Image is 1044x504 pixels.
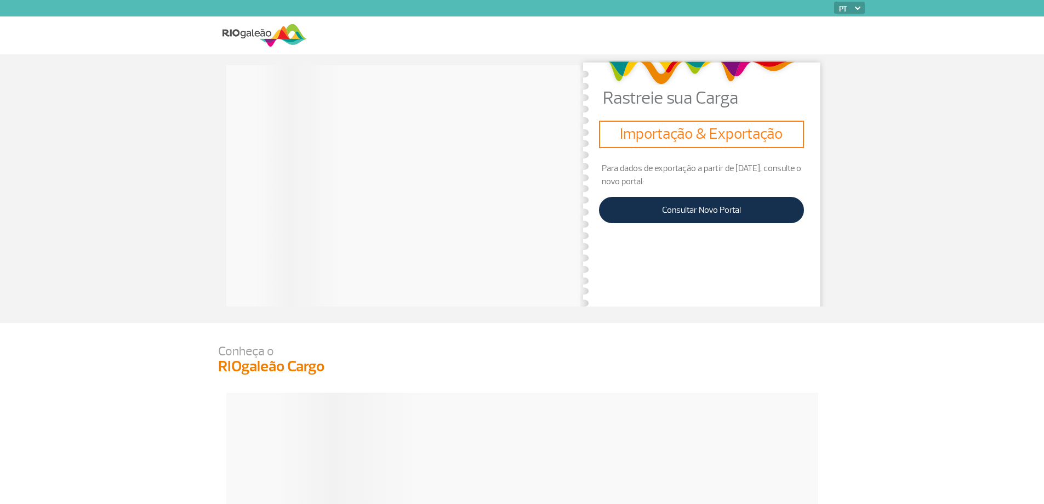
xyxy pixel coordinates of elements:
[603,89,826,107] p: Rastreie sua Carga
[603,125,799,144] h3: Importação & Exportação
[599,162,803,188] p: Para dados de exportação a partir de [DATE], consulte o novo portal:
[604,56,798,89] img: grafismo
[218,345,826,358] p: Conheça o
[599,197,803,223] a: Consultar Novo Portal
[218,358,826,376] h3: RIOgaleão Cargo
